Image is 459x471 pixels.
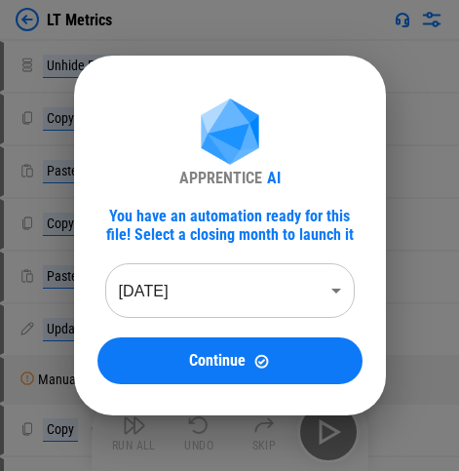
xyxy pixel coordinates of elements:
div: APPRENTICE [179,169,262,187]
div: AI [267,169,281,187]
div: [DATE] [105,263,355,318]
button: ContinueContinue [97,337,363,384]
img: Apprentice AI [191,98,269,170]
span: Continue [189,353,246,369]
img: Continue [253,353,270,370]
div: You have an automation ready for this file! Select a closing month to launch it [97,207,363,244]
